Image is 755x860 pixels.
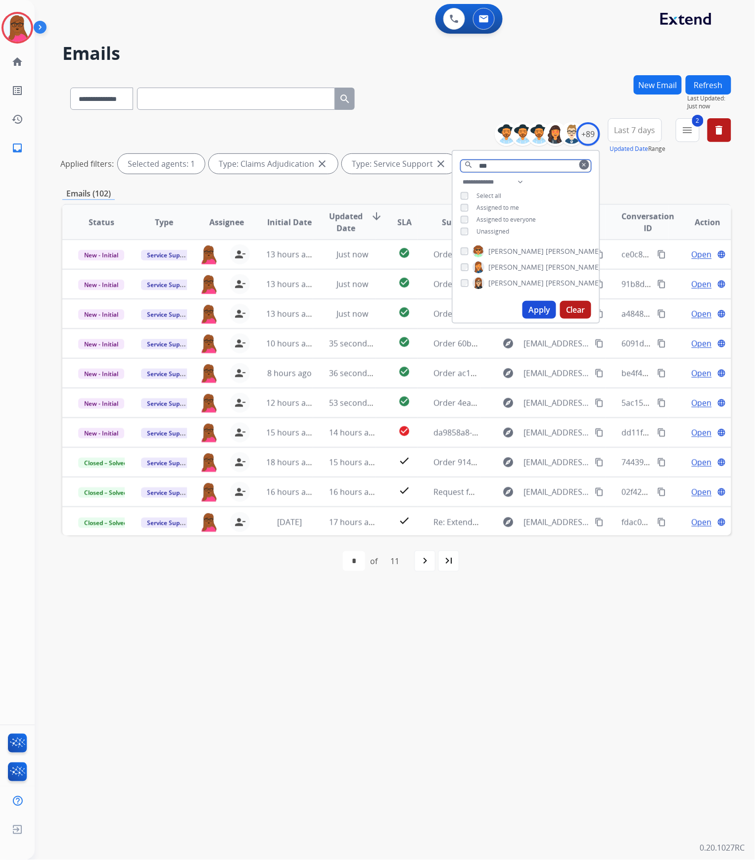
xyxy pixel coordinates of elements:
div: of [370,555,377,567]
span: 10 hours ago [266,338,315,349]
span: Just now [688,102,731,110]
mat-icon: explore [502,367,514,379]
span: 53 seconds ago [329,397,387,408]
span: Service Support [141,309,197,320]
mat-icon: content_copy [658,487,666,496]
span: Closed – Solved [78,518,133,528]
img: agent-avatar [199,393,218,413]
span: Unassigned [476,227,509,236]
mat-icon: language [717,369,726,378]
mat-icon: delete [713,124,725,136]
img: agent-avatar [199,274,218,294]
mat-icon: language [717,458,726,467]
mat-icon: content_copy [595,428,604,437]
mat-icon: content_copy [658,369,666,378]
span: Service Support [141,428,197,438]
span: [PERSON_NAME] [546,278,601,288]
span: Service Support [141,280,197,290]
mat-icon: list_alt [11,85,23,96]
span: 13 hours ago [266,279,315,289]
span: 36 seconds ago [329,368,387,379]
span: Order 296d50d1-b79c-4452-ac81-2d460cfc80b7 [433,249,609,260]
mat-icon: explore [502,427,514,438]
span: Open [692,337,712,349]
button: Apply [522,301,556,319]
span: Just now [336,249,368,260]
span: New - Initial [78,398,124,409]
span: 14 hours ago [329,427,378,438]
h2: Emails [62,44,731,63]
div: Type: Service Support [342,154,457,174]
mat-icon: check [398,484,410,496]
span: [EMAIL_ADDRESS][DOMAIN_NAME] [524,456,590,468]
mat-icon: content_copy [658,309,666,318]
span: [EMAIL_ADDRESS][DOMAIN_NAME] [524,486,590,498]
mat-icon: content_copy [658,458,666,467]
mat-icon: person_remove [234,486,246,498]
mat-icon: content_copy [595,487,604,496]
mat-icon: person_remove [234,427,246,438]
span: Select all [476,191,501,200]
img: agent-avatar [199,512,218,532]
mat-icon: explore [502,456,514,468]
mat-icon: person_remove [234,278,246,290]
span: 15 hours ago [329,457,378,468]
mat-icon: check_circle [398,277,410,288]
span: [PERSON_NAME] [546,246,601,256]
span: Open [692,456,712,468]
mat-icon: search [464,160,473,169]
mat-icon: language [717,280,726,288]
span: 17 hours ago [329,517,378,527]
span: Status [89,216,114,228]
mat-icon: language [717,309,726,318]
img: agent-avatar [199,363,218,383]
span: Subject [442,216,472,228]
span: 12 hours ago [266,397,315,408]
mat-icon: person_remove [234,308,246,320]
span: Open [692,278,712,290]
mat-icon: person_remove [234,248,246,260]
span: [EMAIL_ADDRESS][PERSON_NAME][DOMAIN_NAME] [524,516,590,528]
mat-icon: language [717,398,726,407]
span: 35 seconds ago [329,338,387,349]
mat-icon: inbox [11,142,23,154]
span: 18 hours ago [266,457,315,468]
span: Open [692,397,712,409]
span: Range [610,144,666,153]
mat-icon: explore [502,486,514,498]
span: 16 hours ago [266,486,315,497]
span: 13 hours ago [266,308,315,319]
mat-icon: content_copy [595,458,604,467]
span: Open [692,486,712,498]
span: Assigned to me [476,203,519,212]
img: agent-avatar [199,452,218,472]
mat-icon: content_copy [658,339,666,348]
span: Initial Date [267,216,312,228]
span: Order 84c39287-7a87-4c12-ad4a-cbbd8b82c0e6 [433,279,611,289]
span: [DATE] [277,517,302,527]
mat-icon: content_copy [658,280,666,288]
span: New - Initial [78,280,124,290]
mat-icon: history [11,113,23,125]
mat-icon: language [717,487,726,496]
span: Service Support [141,398,197,409]
mat-icon: content_copy [658,518,666,526]
span: Assigned to everyone [476,215,536,224]
mat-icon: content_copy [658,250,666,259]
mat-icon: explore [502,397,514,409]
span: Closed – Solved [78,458,133,468]
mat-icon: person_remove [234,456,246,468]
mat-icon: check_circle [398,306,410,318]
mat-icon: check [398,515,410,526]
div: Type: Claims Adjudication [209,154,338,174]
img: agent-avatar [199,482,218,502]
span: Open [692,308,712,320]
mat-icon: person_remove [234,397,246,409]
mat-icon: language [717,518,726,526]
img: agent-avatar [199,304,218,324]
span: Service Support [141,339,197,349]
p: 0.20.1027RC [700,842,745,854]
span: 15 hours ago [266,427,315,438]
span: Order 4eaf76d6-10bd-4ad2-add7-fbc958bf0db9 [433,397,609,408]
mat-icon: clear [581,162,587,168]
